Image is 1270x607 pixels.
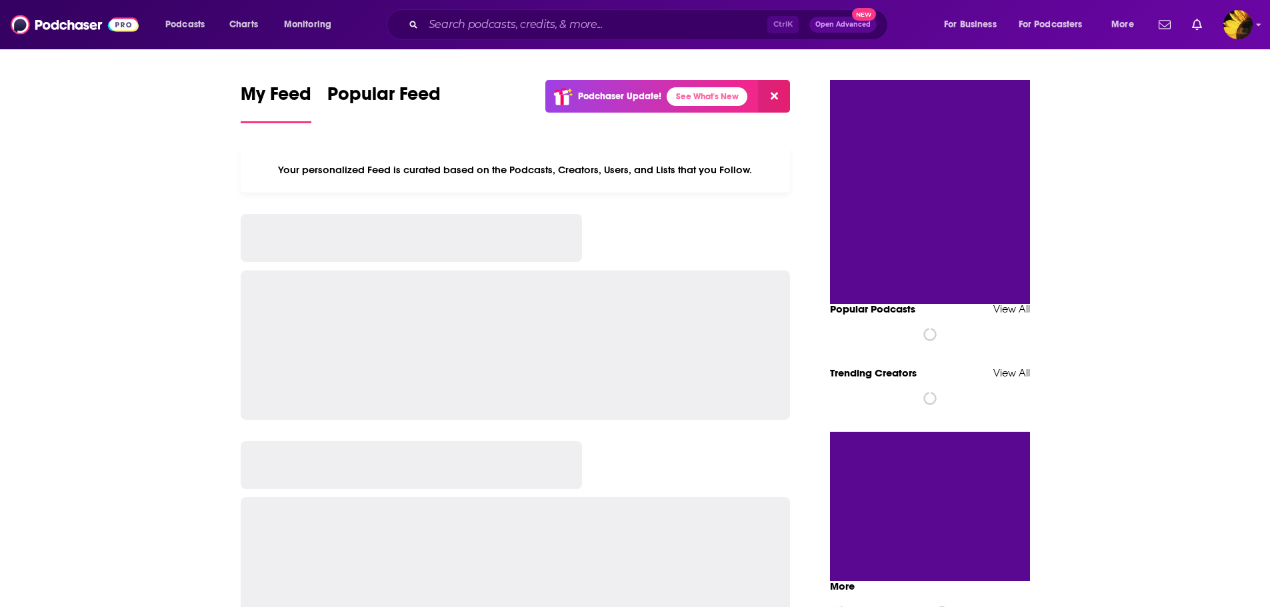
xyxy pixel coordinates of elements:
[221,14,266,35] a: Charts
[578,91,661,102] p: Podchaser Update!
[241,83,311,123] a: My Feed
[852,8,876,21] span: New
[993,303,1030,315] a: View All
[815,21,871,28] span: Open Advanced
[830,303,915,315] a: Popular Podcasts
[1153,13,1176,36] a: Show notifications dropdown
[1223,10,1253,39] span: Logged in as ARMSquadcast
[241,147,791,193] div: Your personalized Feed is curated based on the Podcasts, Creators, Users, and Lists that you Follow.
[423,14,767,35] input: Search podcasts, credits, & more...
[156,14,222,35] button: open menu
[993,366,1030,379] a: View All
[1010,14,1102,35] button: open menu
[284,15,331,34] span: Monitoring
[1019,15,1083,34] span: For Podcasters
[327,83,441,113] span: Popular Feed
[1102,14,1151,35] button: open menu
[165,15,205,34] span: Podcasts
[1187,13,1207,36] a: Show notifications dropdown
[767,16,799,33] span: Ctrl K
[830,366,917,379] a: Trending Creators
[944,15,997,34] span: For Business
[809,17,877,33] button: Open AdvancedNew
[1223,10,1253,39] img: User Profile
[241,83,311,113] span: My Feed
[11,12,139,37] img: Podchaser - Follow, Share and Rate Podcasts
[275,14,349,35] button: open menu
[667,87,747,106] a: See What's New
[830,580,855,592] span: More
[399,9,901,40] div: Search podcasts, credits, & more...
[229,15,258,34] span: Charts
[1223,10,1253,39] button: Show profile menu
[327,83,441,123] a: Popular Feed
[935,14,1013,35] button: open menu
[1111,15,1134,34] span: More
